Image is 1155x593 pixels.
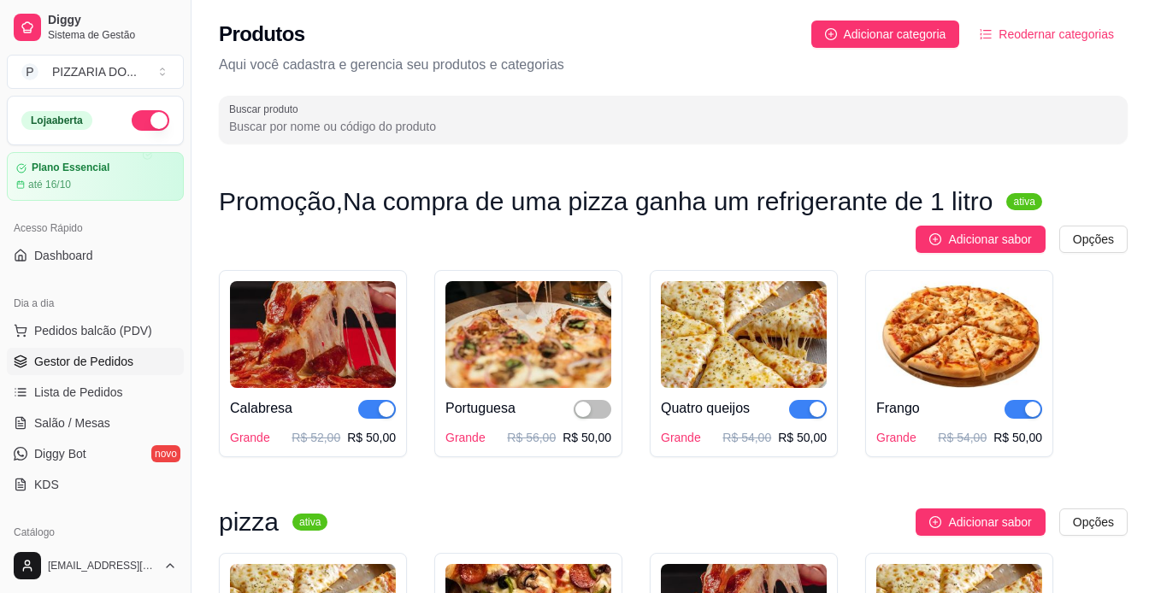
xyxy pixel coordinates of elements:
[876,398,920,419] div: Frango
[7,379,184,406] a: Lista de Pedidos
[445,398,516,419] div: Portuguesa
[34,247,93,264] span: Dashboard
[1059,226,1128,253] button: Opções
[778,429,827,446] p: R$ 50,00
[929,516,941,528] span: plus-circle
[844,25,946,44] span: Adicionar categoria
[230,398,292,419] div: Calabresa
[347,429,396,446] p: R$ 50,00
[929,233,941,245] span: plus-circle
[916,226,1045,253] button: Adicionar sabor
[34,476,59,493] span: KDS
[7,317,184,344] button: Pedidos balcão (PDV)
[811,21,960,48] button: Adicionar categoria
[7,519,184,546] div: Catálogo
[21,111,92,130] div: Loja aberta
[229,118,1117,135] input: Buscar produto
[7,214,184,242] div: Acesso Rápido
[1059,508,1128,536] button: Opções
[292,429,340,446] p: R$ 52,00
[7,55,184,89] button: Select a team
[563,429,611,446] p: R$ 50,00
[876,281,1042,388] img: product-image
[32,161,109,174] article: Plano Essencial
[219,512,279,532] h3: pizza
[661,281,827,388] img: product-image
[7,440,184,467] a: Diggy Botnovo
[48,28,177,42] span: Sistema de Gestão
[661,429,701,446] div: Grande
[1006,193,1041,210] sup: ativa
[219,21,305,48] h2: Produtos
[28,178,71,191] article: até 16/10
[292,514,327,531] sup: ativa
[219,191,993,212] h3: Promoção,Na compra de uma pizza ganha um refrigerante de 1 litro
[7,409,184,437] a: Salão / Mesas
[34,322,152,339] span: Pedidos balcão (PDV)
[980,28,992,40] span: ordered-list
[948,230,1031,249] span: Adicionar sabor
[993,429,1042,446] p: R$ 50,00
[21,63,38,80] span: P
[48,559,156,572] span: [EMAIL_ADDRESS][DOMAIN_NAME]
[938,429,987,446] p: R$ 54,00
[966,21,1128,48] button: Reodernar categorias
[34,353,133,370] span: Gestor de Pedidos
[7,7,184,48] a: DiggySistema de Gestão
[48,13,177,28] span: Diggy
[445,281,611,388] img: product-image
[948,513,1031,531] span: Adicionar sabor
[7,348,184,375] a: Gestor de Pedidos
[7,242,184,269] a: Dashboard
[661,398,750,419] div: Quatro queijos
[507,429,556,446] p: R$ 56,00
[1073,230,1114,249] span: Opções
[445,429,486,446] div: Grande
[34,414,110,432] span: Salão / Mesas
[34,445,86,462] span: Diggy Bot
[1073,513,1114,531] span: Opções
[916,508,1045,536] button: Adicionar sabor
[230,429,270,446] div: Grande
[876,429,916,446] div: Grande
[219,55,1128,75] p: Aqui você cadastra e gerencia seu produtos e categorias
[999,25,1114,44] span: Reodernar categorias
[34,384,123,401] span: Lista de Pedidos
[7,152,184,201] a: Plano Essencialaté 16/10
[132,110,169,131] button: Alterar Status
[230,281,396,388] img: product-image
[52,63,137,80] div: PIZZARIA DO ...
[722,429,771,446] p: R$ 54,00
[7,471,184,498] a: KDS
[229,102,304,116] label: Buscar produto
[7,545,184,586] button: [EMAIL_ADDRESS][DOMAIN_NAME]
[825,28,837,40] span: plus-circle
[7,290,184,317] div: Dia a dia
